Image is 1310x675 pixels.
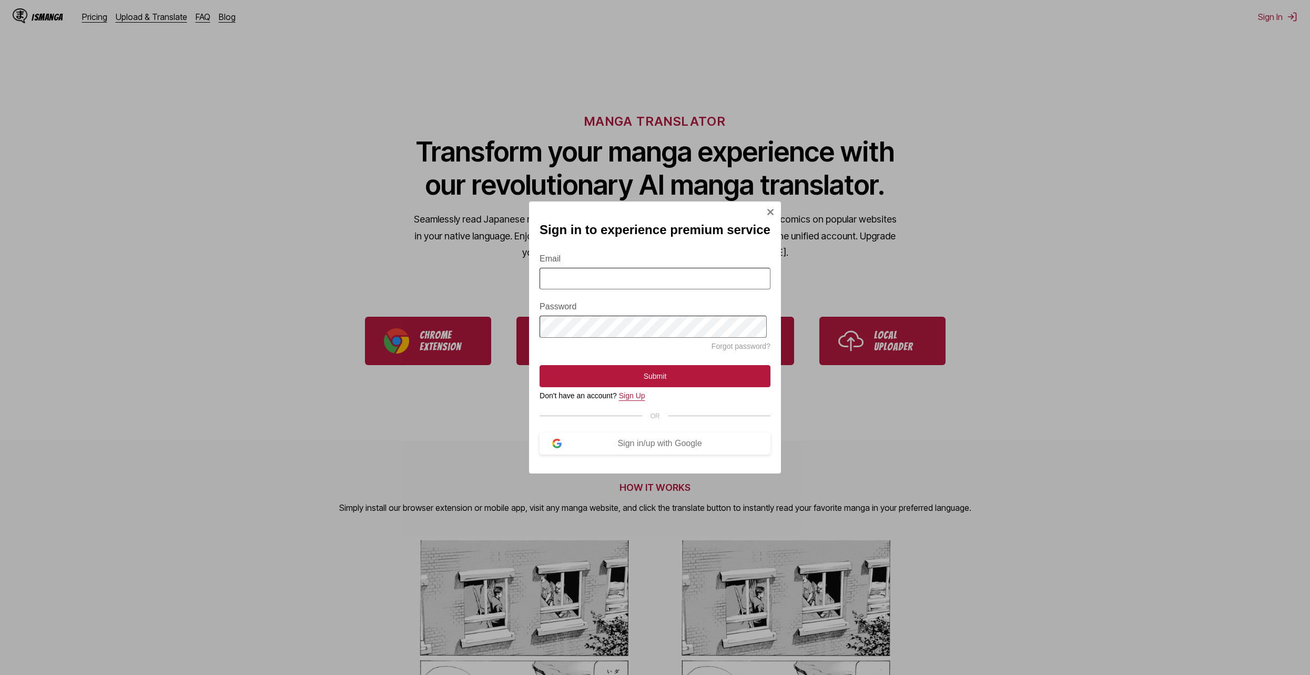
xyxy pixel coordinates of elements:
a: Sign Up [619,391,645,400]
a: Forgot password? [712,342,770,350]
button: Sign in/up with Google [540,432,770,455]
img: Close [766,208,775,216]
div: Don't have an account? [540,391,770,400]
div: OR [540,412,770,420]
div: Sign In Modal [529,202,781,473]
button: Submit [540,365,770,387]
label: Email [540,254,770,264]
img: google-logo [552,439,562,448]
label: Password [540,302,770,311]
h2: Sign in to experience premium service [540,223,770,237]
div: Sign in/up with Google [562,439,758,448]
